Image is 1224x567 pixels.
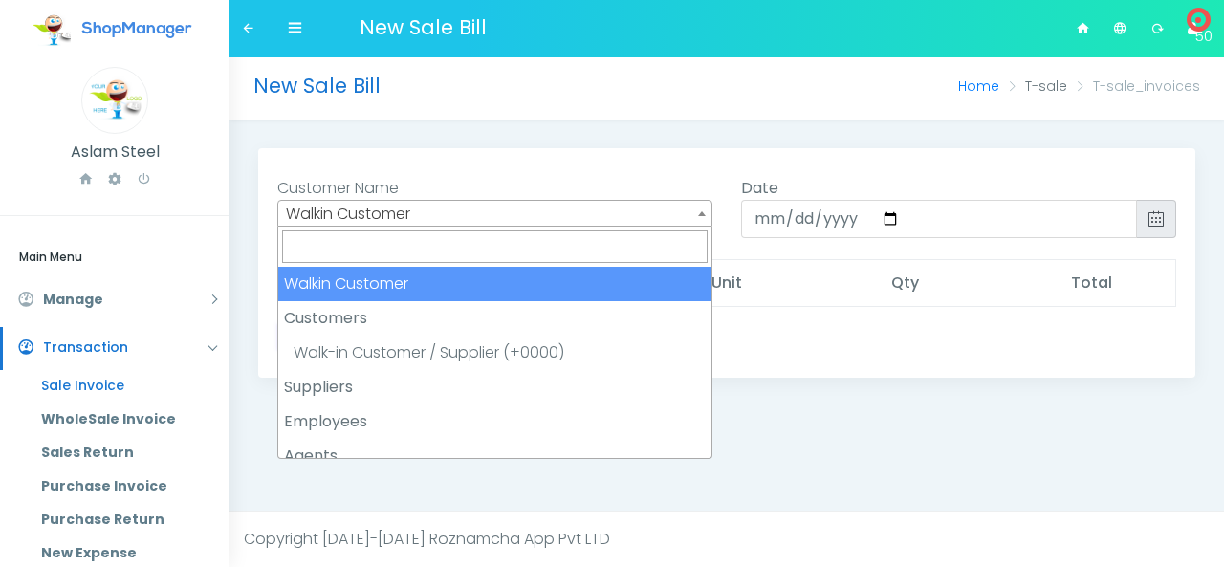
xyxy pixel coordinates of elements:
footer: Copyright [DATE]-[DATE] Roznamcha App Pvt LTD [229,511,1224,567]
strong: Employees [278,404,711,439]
li: T-sale_invoices [1067,76,1200,97]
img: homepage [76,21,198,39]
a: Sales Return [27,436,229,469]
strong: Customers [278,301,711,336]
a: Home [958,76,999,96]
strong: Agents [278,439,711,473]
li: Walkin Customer [278,267,711,301]
lable: Customer Name [277,177,399,199]
label: Date [741,177,778,200]
h3: New Sale Bill [253,72,631,100]
span: 50 [1195,17,1201,23]
a: 50 [1176,2,1210,55]
span: New Sale Bill [360,6,487,41]
th: Total [1060,260,1176,307]
a: Sale Invoice [27,369,229,403]
th: Qty [880,260,1060,307]
a: WholeSale Invoice [27,403,229,436]
th: Unit [700,260,880,307]
li: Walk-in Customer / Supplier (+0000) [278,336,711,370]
li: T-sale [999,76,1067,97]
strong: Suppliers [278,370,711,404]
img: Logo [81,67,148,134]
a: Purchase Return [27,503,229,536]
img: homepage [33,11,71,50]
span: Walkin Customer [278,201,711,228]
a: Purchase Invoice [27,469,229,503]
span: Walkin Customer [277,200,712,227]
li: Customers [278,301,711,370]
